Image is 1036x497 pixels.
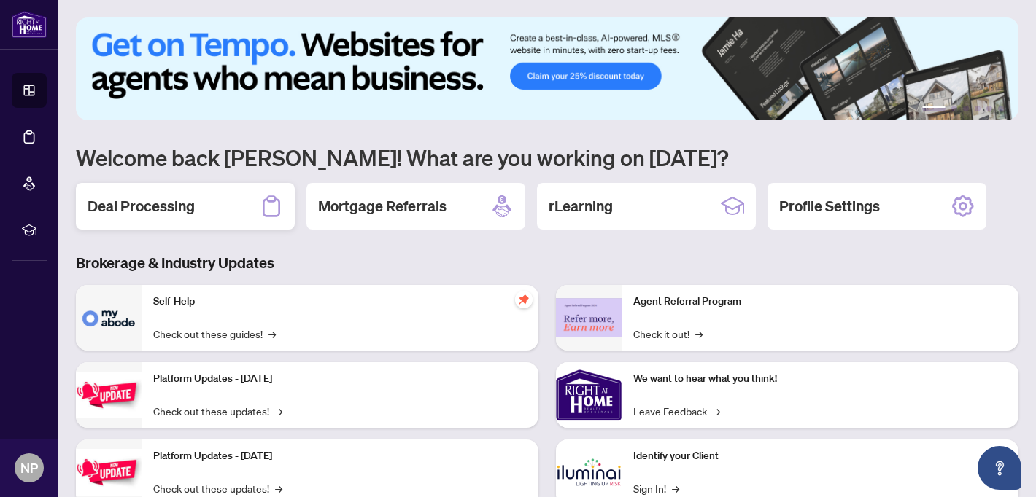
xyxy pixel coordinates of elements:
p: Identify your Client [633,448,1007,464]
h2: Profile Settings [779,196,880,216]
h1: Welcome back [PERSON_NAME]! What are you working on [DATE]? [76,144,1018,171]
button: 4 [975,106,981,111]
img: Platform Updates - July 8, 2025 [76,449,142,495]
img: Agent Referral Program [556,298,622,338]
h2: Mortgage Referrals [318,196,447,216]
button: Open asap [978,446,1021,490]
h3: Brokerage & Industry Updates [76,253,1018,273]
img: logo [12,11,47,38]
button: 1 [922,106,946,111]
a: Check out these guides!→ [153,326,276,342]
p: Self-Help [153,294,527,310]
button: 2 [951,106,957,111]
span: → [268,326,276,342]
a: Leave Feedback→ [633,403,720,419]
span: → [695,326,703,342]
img: Slide 0 [76,17,1018,120]
img: Self-Help [76,285,142,351]
p: We want to hear what you think! [633,371,1007,387]
button: 3 [963,106,969,111]
p: Agent Referral Program [633,294,1007,310]
img: Platform Updates - July 21, 2025 [76,372,142,418]
img: We want to hear what you think! [556,362,622,428]
span: → [672,480,679,496]
span: NP [20,458,38,478]
a: Check out these updates!→ [153,403,282,419]
button: 6 [998,106,1004,111]
span: → [713,403,720,419]
p: Platform Updates - [DATE] [153,371,527,387]
a: Check it out!→ [633,326,703,342]
h2: rLearning [549,196,613,216]
a: Sign In!→ [633,480,679,496]
span: → [275,480,282,496]
h2: Deal Processing [88,196,195,216]
span: → [275,403,282,419]
p: Platform Updates - [DATE] [153,448,527,464]
button: 5 [986,106,992,111]
a: Check out these updates!→ [153,480,282,496]
span: pushpin [515,291,533,308]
